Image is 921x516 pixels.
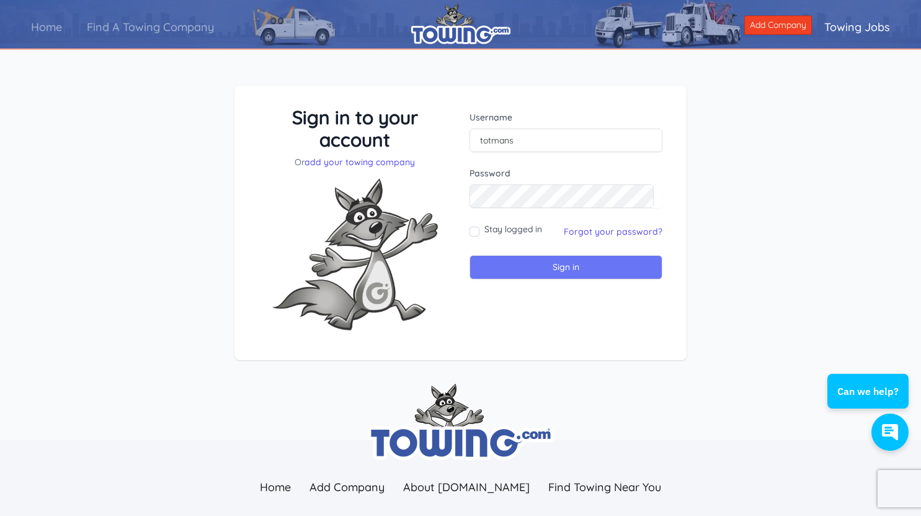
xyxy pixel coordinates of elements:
label: Password [469,167,662,179]
a: Home [251,474,300,500]
a: Find Towing Near You [539,474,670,500]
img: logo.png [411,3,510,44]
iframe: Conversations [818,340,921,463]
a: Find A Towing Company [74,9,226,45]
a: About [DOMAIN_NAME] [394,474,539,500]
a: Towing Jobs [812,9,902,45]
a: Add Company [300,474,394,500]
p: Or [259,156,452,168]
a: Add Company [744,16,812,35]
a: Home [19,9,74,45]
img: towing [368,384,554,460]
a: Forgot your password? [564,226,662,237]
img: Fox-Excited.png [262,168,448,340]
h3: Sign in to your account [259,106,452,151]
label: Username [469,111,662,124]
label: Stay logged in [484,223,542,235]
input: Sign in [469,255,662,279]
a: add your towing company [305,156,415,168]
